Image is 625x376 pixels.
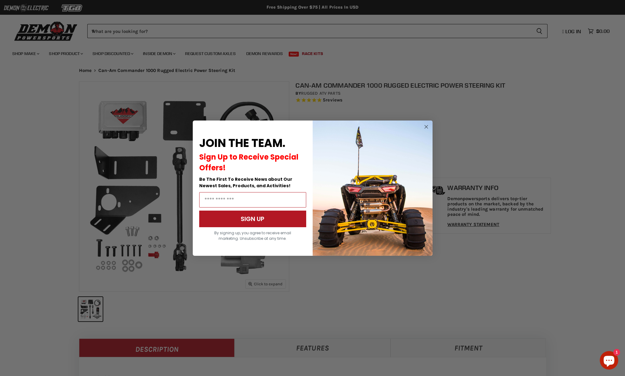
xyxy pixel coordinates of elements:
span: JOIN THE TEAM. [199,135,285,151]
span: By signing up, you agree to receive email marketing. Unsubscribe at any time. [214,230,291,241]
span: Be The First To Receive News about Our Newest Sales, Products, and Activities! [199,176,292,189]
button: SIGN UP [199,211,306,227]
inbox-online-store-chat: Shopify online store chat [598,351,620,371]
span: Sign Up to Receive Special Offers! [199,152,299,173]
input: Email Address [199,192,306,208]
button: Close dialog [422,123,430,131]
img: a9095488-b6e7-41ba-879d-588abfab540b.jpeg [313,121,433,256]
